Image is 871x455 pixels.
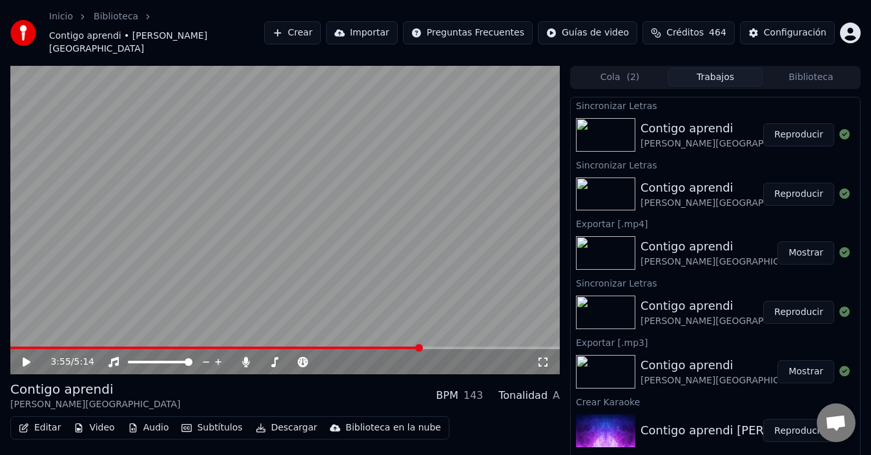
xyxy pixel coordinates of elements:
span: Contigo aprendi • [PERSON_NAME][GEOGRAPHIC_DATA] [49,30,264,56]
div: Contigo aprendi [640,297,810,315]
div: Sincronizar Letras [571,97,860,113]
span: 464 [709,26,726,39]
button: Preguntas Frecuentes [403,21,533,45]
nav: breadcrumb [49,10,264,56]
div: BPM [436,388,458,403]
button: Reproducir [763,123,834,147]
span: 5:14 [74,356,94,369]
button: Editar [14,419,66,437]
div: Biblioteca en la nube [345,421,441,434]
button: Importar [326,21,398,45]
button: Reproducir [763,301,834,324]
img: youka [10,20,36,46]
div: Contigo aprendi [10,380,180,398]
button: Reproducir [763,419,834,442]
div: [PERSON_NAME][GEOGRAPHIC_DATA] [640,137,810,150]
span: Créditos [666,26,704,39]
button: Subtítulos [176,419,247,437]
button: Trabajos [668,68,763,86]
div: Configuración [764,26,826,39]
span: ( 2 ) [626,71,639,84]
div: Contigo aprendi [640,179,810,197]
button: Mostrar [777,360,834,383]
div: Contigo aprendi [640,238,810,256]
button: Video [68,419,119,437]
div: Exportar [.mp3] [571,334,860,350]
div: / [50,356,81,369]
div: 143 [464,388,484,403]
div: Tonalidad [498,388,548,403]
button: Configuración [740,21,835,45]
button: Mostrar [777,241,834,265]
div: Chat abierto [817,403,856,442]
div: [PERSON_NAME][GEOGRAPHIC_DATA] [640,374,810,387]
div: [PERSON_NAME][GEOGRAPHIC_DATA] [640,256,810,268]
div: Sincronizar Letras [571,157,860,172]
span: 3:55 [50,356,70,369]
div: Contigo aprendi [640,119,810,137]
button: Créditos464 [642,21,735,45]
div: A [553,388,560,403]
button: Cola [572,68,668,86]
a: Inicio [49,10,73,23]
div: Contigo aprendi [640,356,810,374]
div: Exportar [.mp4] [571,216,860,231]
div: Crear Karaoke [571,394,860,409]
button: Guías de video [538,21,637,45]
div: [PERSON_NAME][GEOGRAPHIC_DATA] [10,398,180,411]
div: [PERSON_NAME][GEOGRAPHIC_DATA] [640,197,810,210]
button: Audio [123,419,174,437]
div: [PERSON_NAME][GEOGRAPHIC_DATA] [640,315,810,328]
button: Reproducir [763,183,834,206]
div: Sincronizar Letras [571,275,860,290]
a: Biblioteca [94,10,138,23]
button: Biblioteca [763,68,859,86]
button: Crear [264,21,321,45]
button: Descargar [251,419,323,437]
